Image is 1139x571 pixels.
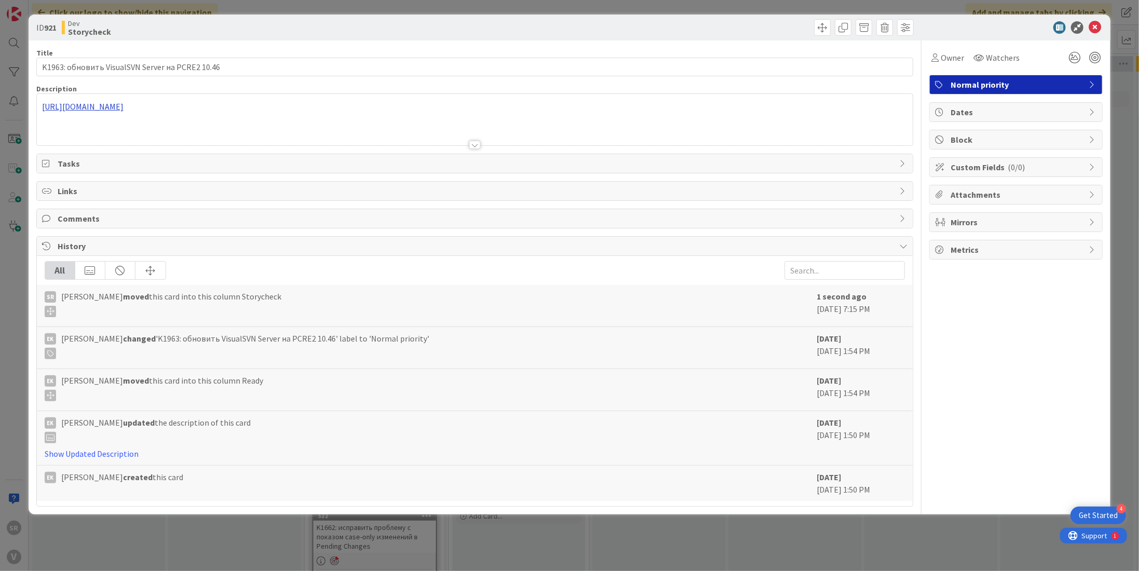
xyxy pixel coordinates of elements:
input: type card name here... [36,58,913,76]
div: [DATE] 1:50 PM [817,471,905,496]
div: [DATE] 7:15 PM [817,290,905,321]
div: 1 [54,4,57,12]
span: [PERSON_NAME] the description of this card [61,416,251,443]
span: [PERSON_NAME] this card into this column Storycheck [61,290,281,317]
div: [DATE] 1:54 PM [817,332,905,363]
b: [DATE] [817,417,841,428]
span: Description [36,84,77,93]
span: Support [22,2,47,14]
b: updated [123,417,155,428]
div: EK [45,417,56,429]
span: Mirrors [951,216,1083,228]
b: created [123,472,153,482]
span: ( 0/0 ) [1008,162,1025,172]
span: [PERSON_NAME] this card [61,471,183,483]
span: Metrics [951,243,1083,256]
b: moved [123,375,149,386]
span: [PERSON_NAME] 'K1963: обновить VisualSVN Server на PCRE2 10.46' label to 'Normal priority' [61,332,429,359]
span: Links [58,185,894,197]
div: Open Get Started checklist, remaining modules: 4 [1071,507,1126,524]
span: Custom Fields [951,161,1083,173]
span: Dev [68,19,111,28]
span: Owner [941,51,964,64]
span: Block [951,133,1083,146]
div: 4 [1117,504,1126,513]
div: [DATE] 1:50 PM [817,416,905,460]
b: [DATE] [817,333,841,344]
b: Storycheck [68,28,111,36]
div: EK [45,472,56,483]
b: moved [123,291,149,302]
input: Search... [785,261,905,280]
a: Show Updated Description [45,448,139,459]
b: changed [123,333,156,344]
span: Comments [58,212,894,225]
label: Title [36,48,53,58]
span: ID [36,21,57,34]
div: SR [45,291,56,303]
div: EK [45,333,56,345]
span: Attachments [951,188,1083,201]
b: 1 second ago [817,291,867,302]
div: All [45,262,75,279]
div: EK [45,375,56,387]
span: [PERSON_NAME] this card into this column Ready [61,374,263,401]
div: Get Started [1079,510,1118,521]
span: History [58,240,894,252]
span: Watchers [986,51,1020,64]
span: Dates [951,106,1083,118]
b: [DATE] [817,375,841,386]
span: Normal priority [951,78,1083,91]
b: [DATE] [817,472,841,482]
div: [DATE] 1:54 PM [817,374,905,405]
a: [URL][DOMAIN_NAME] [42,101,123,112]
b: 921 [44,22,57,33]
span: Tasks [58,157,894,170]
